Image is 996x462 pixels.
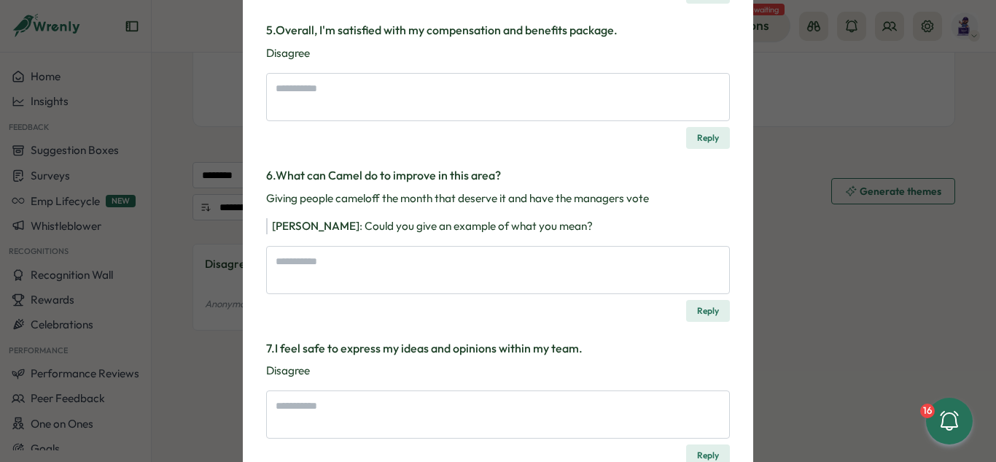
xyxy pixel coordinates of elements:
p: Giving people cameloff the month that deserve it and have the managers vote [266,190,730,207]
h3: 7 . I feel safe to express my ideas and opinions within my team. [266,339,730,358]
span: Reply [697,301,719,321]
p: Disagree [266,45,730,61]
h3: 6 . What can Camel do to improve in this area? [266,166,730,185]
span: [PERSON_NAME] [272,219,359,233]
div: 16 [920,404,935,418]
button: Reply [686,127,730,149]
p: Disagree [266,363,730,379]
span: Reply [697,128,719,148]
button: Reply [686,300,730,322]
span: Could you give an example of what you mean? [365,219,593,233]
button: 16 [926,398,973,444]
h3: 5 . Overall, I'm satisfied with my compensation and benefits package. [266,21,730,39]
div: : [272,218,730,234]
